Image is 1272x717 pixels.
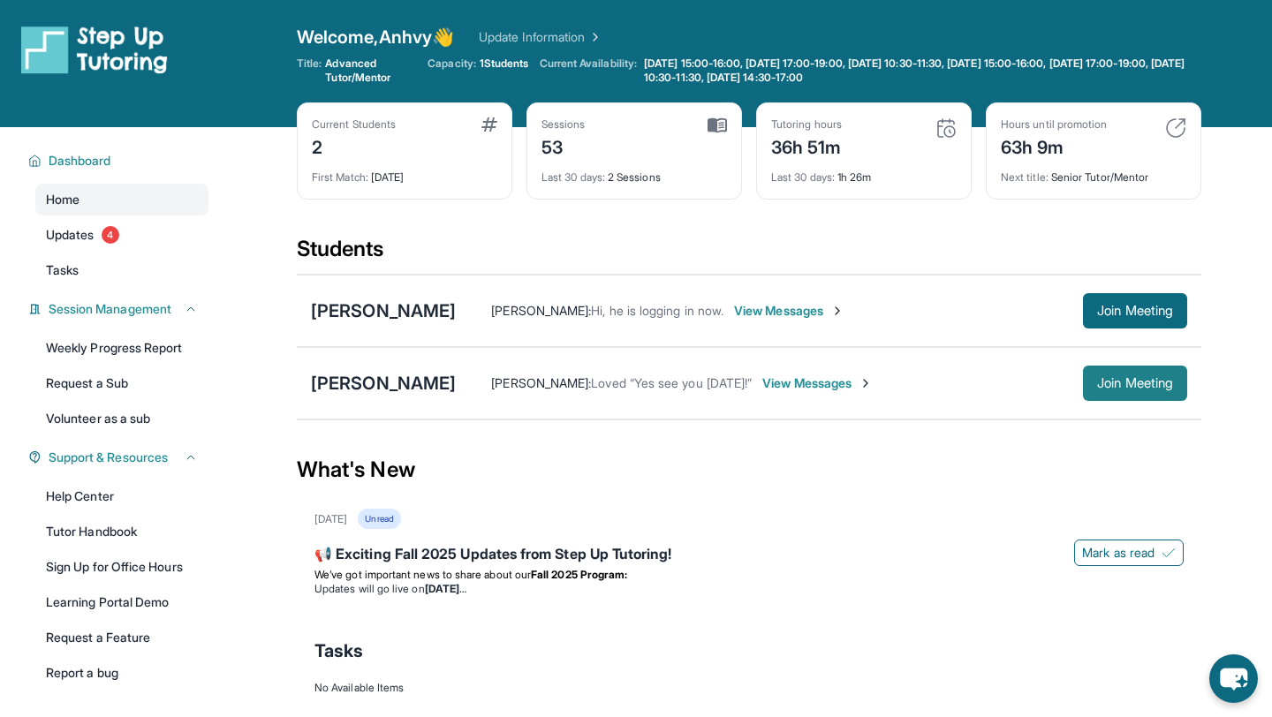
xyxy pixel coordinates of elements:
button: chat-button [1209,654,1258,703]
img: Mark as read [1162,546,1176,560]
div: 63h 9m [1001,132,1107,160]
a: Request a Sub [35,367,208,399]
a: Request a Feature [35,622,208,653]
span: Last 30 days : [771,170,835,184]
span: Support & Resources [49,449,168,466]
button: Dashboard [42,152,198,170]
img: Chevron Right [585,28,602,46]
span: We’ve got important news to share about our [314,568,531,581]
img: card [708,117,727,133]
a: Weekly Progress Report [35,332,208,364]
div: Current Students [312,117,396,132]
a: Help Center [35,480,208,512]
span: Capacity: [428,57,476,71]
div: 📢 Exciting Fall 2025 Updates from Step Up Tutoring! [314,543,1184,568]
span: Mark as read [1082,544,1155,562]
button: Join Meeting [1083,366,1187,401]
span: [PERSON_NAME] : [491,375,591,390]
img: Chevron-Right [859,376,873,390]
div: [PERSON_NAME] [311,371,456,396]
div: Students [297,235,1201,274]
li: Updates will go live on [314,582,1184,596]
span: View Messages [734,302,844,320]
span: [DATE] 15:00-16:00, [DATE] 17:00-19:00, [DATE] 10:30-11:30, [DATE] 15:00-16:00, [DATE] 17:00-19:0... [644,57,1198,85]
a: [DATE] 15:00-16:00, [DATE] 17:00-19:00, [DATE] 10:30-11:30, [DATE] 15:00-16:00, [DATE] 17:00-19:0... [640,57,1201,85]
div: 53 [541,132,586,160]
span: Updates [46,226,95,244]
div: No Available Items [314,681,1184,695]
div: [DATE] [314,512,347,526]
a: Sign Up for Office Hours [35,551,208,583]
span: Loved “Yes see you [DATE]!” [591,375,752,390]
div: Unread [358,509,400,529]
img: logo [21,25,168,74]
span: Session Management [49,300,171,318]
div: 2 Sessions [541,160,727,185]
a: Updates4 [35,219,208,251]
strong: Fall 2025 Program: [531,568,627,581]
span: Home [46,191,79,208]
a: Update Information [479,28,602,46]
span: [PERSON_NAME] : [491,303,591,318]
span: 1 Students [480,57,529,71]
span: Current Availability: [540,57,637,85]
span: Next title : [1001,170,1049,184]
span: 4 [102,226,119,244]
span: Tasks [314,638,363,663]
span: Last 30 days : [541,170,605,184]
div: 2 [312,132,396,160]
span: Join Meeting [1097,378,1173,389]
a: Learning Portal Demo [35,586,208,618]
div: 1h 26m [771,160,957,185]
button: Mark as read [1074,540,1184,566]
img: Chevron-Right [830,304,844,318]
div: [PERSON_NAME] [311,298,456,323]
img: card [935,117,957,139]
a: Tutor Handbook [35,516,208,547]
div: Senior Tutor/Mentor [1001,160,1186,185]
img: card [1165,117,1186,139]
button: Support & Resources [42,449,198,466]
span: Hi, he is logging in now. [591,303,723,318]
div: [DATE] [312,160,497,185]
a: Tasks [35,254,208,286]
a: Report a bug [35,657,208,689]
button: Join Meeting [1083,293,1187,328]
button: Session Management [42,300,198,318]
div: What's New [297,431,1201,509]
div: 36h 51m [771,132,842,160]
span: Join Meeting [1097,306,1173,316]
span: First Match : [312,170,368,184]
div: Sessions [541,117,586,132]
span: Dashboard [49,152,111,170]
span: Welcome, Anhvy 👋 [297,25,454,49]
a: Home [35,184,208,215]
div: Tutoring hours [771,117,842,132]
strong: [DATE] [425,582,466,595]
span: Title: [297,57,322,85]
img: card [481,117,497,132]
a: Volunteer as a sub [35,403,208,434]
span: Tasks [46,261,79,279]
div: Hours until promotion [1001,117,1107,132]
span: Advanced Tutor/Mentor [325,57,417,85]
span: View Messages [762,374,873,392]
